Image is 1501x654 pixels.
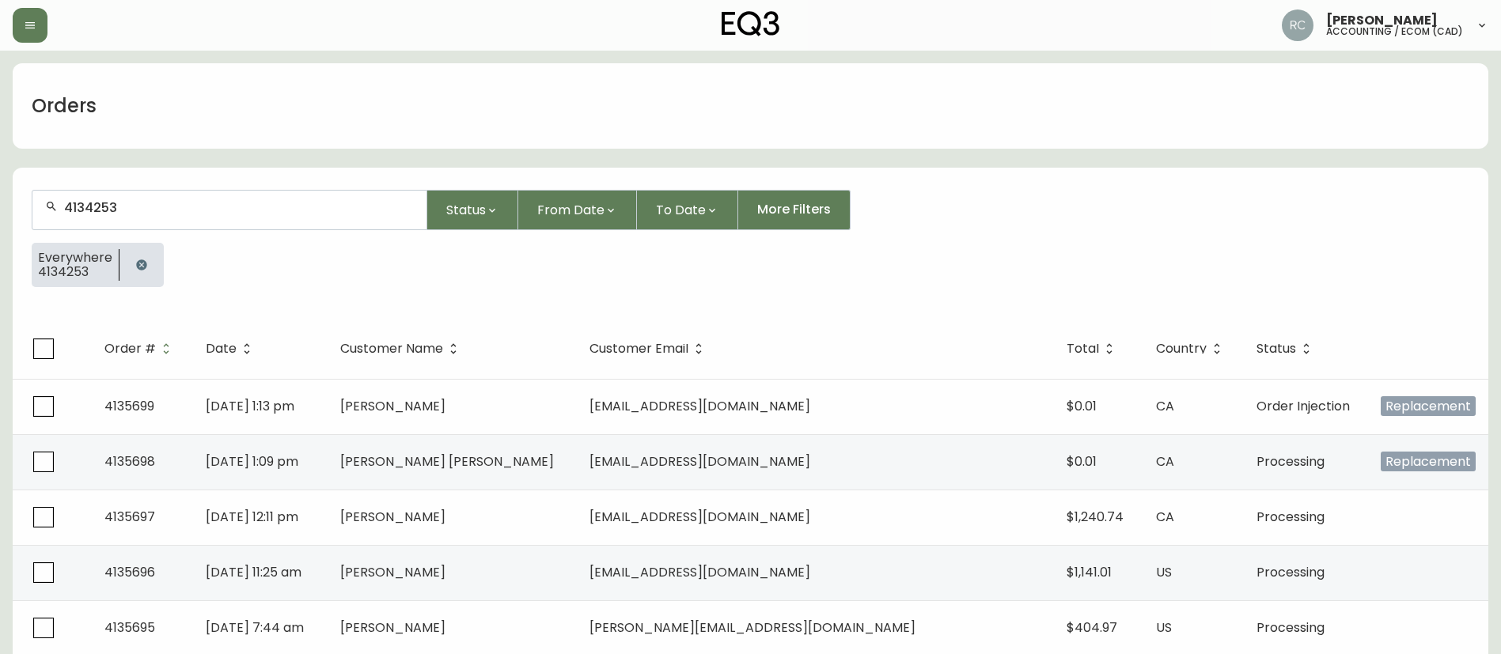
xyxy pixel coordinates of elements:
button: From Date [518,190,637,230]
span: Status [446,200,486,220]
span: $0.01 [1067,452,1097,471]
span: [DATE] 1:09 pm [206,452,298,471]
span: $0.01 [1067,397,1097,415]
span: Processing [1257,452,1325,471]
span: Total [1067,344,1099,353]
button: To Date [637,190,738,230]
span: [EMAIL_ADDRESS][DOMAIN_NAME] [589,508,810,526]
span: 4134253 [38,265,112,279]
span: To Date [656,200,706,220]
span: 4135695 [104,618,155,637]
span: CA [1156,508,1174,526]
span: [EMAIL_ADDRESS][DOMAIN_NAME] [589,563,810,581]
span: Order # [104,342,176,356]
button: More Filters [738,190,851,230]
span: Status [1257,342,1317,356]
span: Replacement [1381,452,1476,471]
span: Customer Email [589,344,688,353]
span: Customer Email [589,342,709,356]
span: Country [1156,344,1207,353]
span: From Date [537,200,605,220]
span: Status [1257,344,1296,353]
span: Everywhere [38,251,112,265]
span: [PERSON_NAME] [340,618,445,637]
span: [PERSON_NAME] [PERSON_NAME] [340,452,554,471]
span: Processing [1257,563,1325,581]
span: CA [1156,452,1174,471]
span: Processing [1257,508,1325,526]
span: [DATE] 1:13 pm [206,397,294,415]
button: Status [427,190,518,230]
span: Processing [1257,618,1325,637]
span: Order Injection [1257,397,1350,415]
span: More Filters [757,201,831,218]
span: 4135698 [104,452,155,471]
span: Customer Name [340,344,443,353]
span: US [1156,618,1172,637]
span: $1,240.74 [1067,508,1124,526]
span: [PERSON_NAME] [340,563,445,581]
span: Replacement [1381,396,1476,416]
span: Date [206,344,237,353]
span: Total [1067,342,1120,356]
span: [PERSON_NAME] [340,508,445,526]
span: Date [206,342,257,356]
input: Search [64,200,414,215]
span: $1,141.01 [1067,563,1112,581]
span: US [1156,563,1172,581]
span: [PERSON_NAME] [1326,14,1438,27]
span: [DATE] 7:44 am [206,618,304,637]
span: [PERSON_NAME] [340,397,445,415]
img: f4ba4e02bd060be8f1386e3ca455bd0e [1282,9,1313,41]
span: Order # [104,344,156,353]
span: [EMAIL_ADDRESS][DOMAIN_NAME] [589,452,810,471]
h1: Orders [32,93,97,119]
span: 4135697 [104,508,155,526]
h5: accounting / ecom (cad) [1326,27,1463,36]
span: [DATE] 12:11 pm [206,508,298,526]
span: CA [1156,397,1174,415]
span: $404.97 [1067,618,1117,637]
span: [EMAIL_ADDRESS][DOMAIN_NAME] [589,397,810,415]
span: Country [1156,342,1227,356]
span: 4135699 [104,397,154,415]
img: logo [722,11,780,36]
span: 4135696 [104,563,155,581]
span: [PERSON_NAME][EMAIL_ADDRESS][DOMAIN_NAME] [589,618,915,637]
span: [DATE] 11:25 am [206,563,301,581]
span: Customer Name [340,342,464,356]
